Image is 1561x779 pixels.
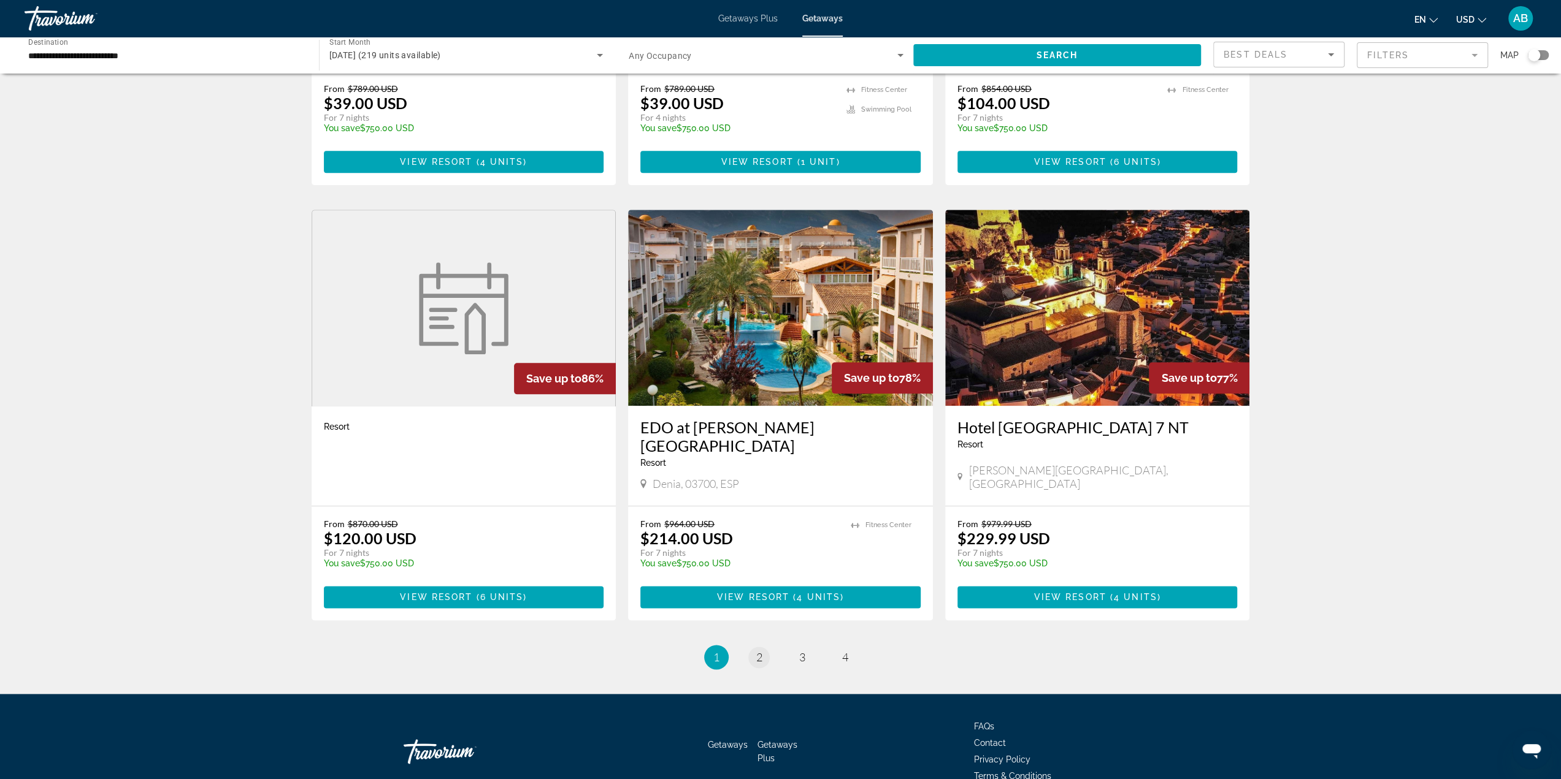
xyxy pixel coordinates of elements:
[1114,157,1157,167] span: 6 units
[664,83,715,94] span: $789.00 USD
[957,83,978,94] span: From
[718,13,778,23] span: Getaways Plus
[844,371,899,384] span: Save up to
[865,521,911,529] span: Fitness Center
[324,547,592,558] p: For 7 nights
[1357,42,1488,69] button: Filter
[1500,47,1519,64] span: Map
[628,210,933,406] img: ii_ogi1.jpg
[1456,10,1486,28] button: Change currency
[1512,730,1551,769] iframe: Button to launch messaging window
[1114,592,1157,602] span: 4 units
[664,519,715,529] span: $964.00 USD
[1107,157,1161,167] span: ( )
[640,519,661,529] span: From
[640,418,921,455] h3: EDO at [PERSON_NAME][GEOGRAPHIC_DATA]
[324,83,345,94] span: From
[1456,15,1475,25] span: USD
[789,592,844,602] span: ( )
[957,151,1238,173] button: View Resort(6 units)
[802,13,843,23] a: Getaways
[957,586,1238,608] button: View Resort(4 units)
[640,586,921,608] button: View Resort(4 units)
[1513,12,1528,25] span: AB
[957,547,1225,558] p: For 7 nights
[945,210,1250,406] img: RW89E01X.jpg
[640,558,677,568] span: You save
[640,529,733,547] p: $214.00 USD
[400,592,472,602] span: View Resort
[1149,362,1249,393] div: 77%
[1034,157,1107,167] span: View Resort
[640,123,834,133] p: $750.00 USD
[1034,592,1107,602] span: View Resort
[653,477,739,490] span: Denia, 03700, ESP
[957,123,994,133] span: You save
[640,83,661,94] span: From
[412,262,516,354] img: week.svg
[957,519,978,529] span: From
[801,157,837,167] span: 1 unit
[1414,15,1426,25] span: en
[329,50,441,60] span: [DATE] (219 units available)
[629,51,692,61] span: Any Occupancy
[861,105,911,113] span: Swimming Pool
[974,754,1030,764] a: Privacy Policy
[981,83,1032,94] span: $854.00 USD
[324,94,407,112] p: $39.00 USD
[1224,47,1334,62] mat-select: Sort by
[721,157,793,167] span: View Resort
[324,112,592,123] p: For 7 nights
[974,721,994,731] a: FAQs
[1161,371,1216,384] span: Save up to
[28,37,68,46] span: Destination
[348,519,398,529] span: $870.00 USD
[324,151,604,173] button: View Resort(4 units)
[324,586,604,608] button: View Resort(6 units)
[1505,6,1536,31] button: User Menu
[400,157,472,167] span: View Resort
[832,362,933,393] div: 78%
[404,733,526,770] a: Travorium
[640,94,724,112] p: $39.00 USD
[957,418,1238,436] a: Hotel [GEOGRAPHIC_DATA] 7 NT
[324,558,592,568] p: $750.00 USD
[472,592,527,602] span: ( )
[324,529,416,547] p: $120.00 USD
[957,558,1225,568] p: $750.00 USD
[472,157,527,167] span: ( )
[708,740,748,750] a: Getaways
[324,519,345,529] span: From
[861,86,907,94] span: Fitness Center
[480,592,524,602] span: 6 units
[640,112,834,123] p: For 4 nights
[713,650,719,664] span: 1
[981,519,1032,529] span: $979.99 USD
[329,38,370,47] span: Start Month
[757,740,797,763] a: Getaways Plus
[756,650,762,664] span: 2
[957,94,1050,112] p: $104.00 USD
[480,157,524,167] span: 4 units
[794,157,840,167] span: ( )
[1107,592,1161,602] span: ( )
[526,372,581,385] span: Save up to
[913,44,1202,66] button: Search
[640,547,838,558] p: For 7 nights
[974,738,1006,748] a: Contact
[640,151,921,173] button: View Resort(1 unit)
[1036,50,1078,60] span: Search
[25,2,147,34] a: Travorium
[324,123,592,133] p: $750.00 USD
[312,645,1250,669] nav: Pagination
[717,592,789,602] span: View Resort
[1414,10,1438,28] button: Change language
